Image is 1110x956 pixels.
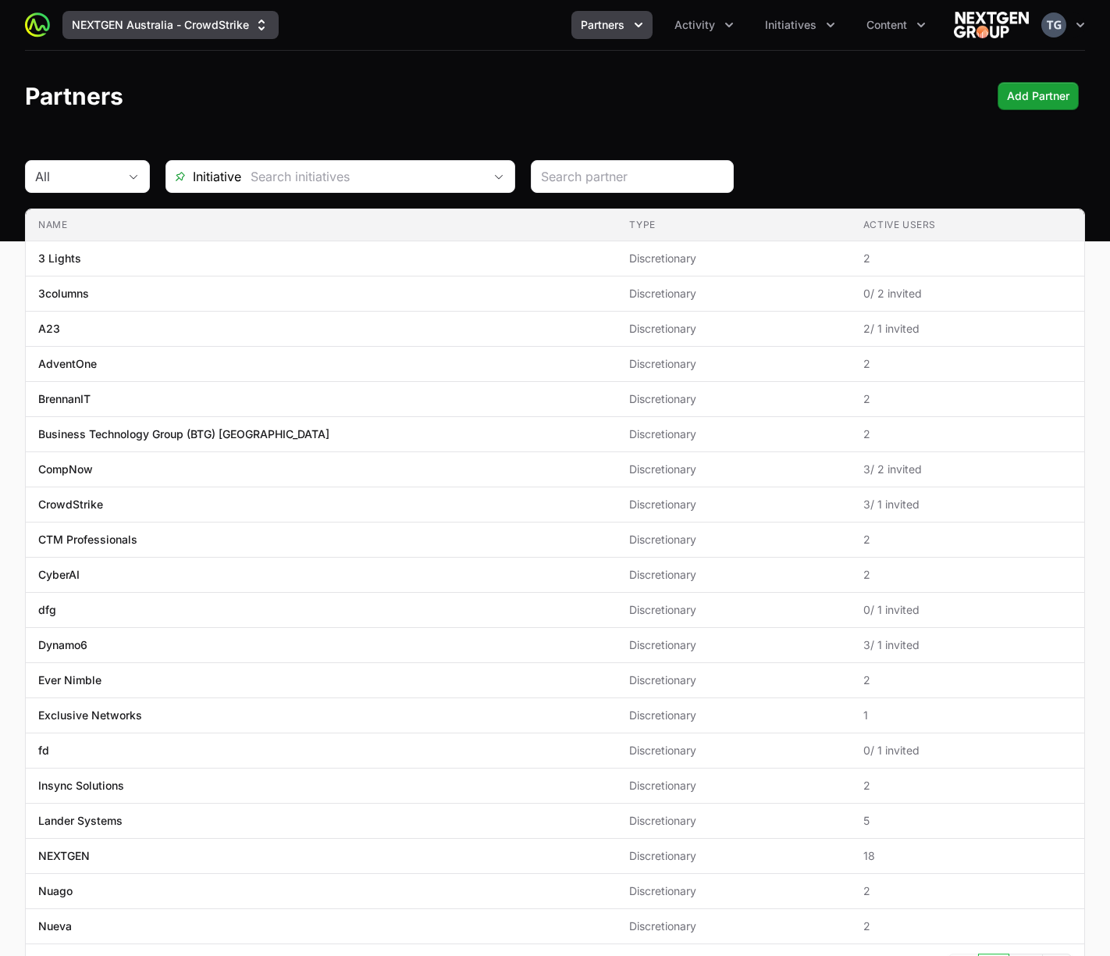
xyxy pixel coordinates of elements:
[629,778,838,794] span: Discretionary
[629,356,838,372] span: Discretionary
[863,356,1072,372] span: 2
[38,462,93,477] p: CompNow
[38,708,142,723] p: Exclusive Networks
[629,462,838,477] span: Discretionary
[863,637,1072,653] span: 3 / 1 invited
[629,532,838,548] span: Discretionary
[954,9,1029,41] img: NEXTGEN Australia
[38,602,56,618] p: dfg
[629,321,838,337] span: Discretionary
[756,11,845,39] div: Initiatives menu
[863,497,1072,512] span: 3 / 1 invited
[857,11,935,39] button: Content
[863,462,1072,477] span: 3 / 2 invited
[863,391,1072,407] span: 2
[857,11,935,39] div: Content menu
[998,82,1079,110] div: Primary actions
[863,532,1072,548] span: 2
[863,602,1072,618] span: 0 / 1 invited
[25,12,50,37] img: ActivitySource
[863,286,1072,301] span: 0 / 2 invited
[863,251,1072,266] span: 2
[38,321,60,337] p: A23
[38,532,137,548] p: CTM Professionals
[35,167,118,186] div: All
[863,778,1072,794] span: 2
[629,743,838,758] span: Discretionary
[38,356,97,372] p: AdventOne
[1007,87,1069,105] span: Add Partner
[571,11,653,39] div: Partners menu
[571,11,653,39] button: Partners
[25,82,123,110] h1: Partners
[38,637,87,653] p: Dynamo6
[665,11,743,39] button: Activity
[38,778,124,794] p: Insync Solutions
[241,161,483,192] input: Search initiatives
[26,161,149,192] button: All
[863,883,1072,899] span: 2
[756,11,845,39] button: Initiatives
[629,708,838,723] span: Discretionary
[863,813,1072,829] span: 5
[26,209,617,241] th: Name
[629,286,838,301] span: Discretionary
[998,82,1079,110] button: Add Partner
[863,672,1072,688] span: 2
[629,426,838,442] span: Discretionary
[866,17,907,33] span: Content
[581,17,624,33] span: Partners
[541,167,724,186] input: Search partner
[629,637,838,653] span: Discretionary
[863,321,1072,337] span: 2 / 1 invited
[629,602,838,618] span: Discretionary
[629,391,838,407] span: Discretionary
[863,848,1072,864] span: 18
[851,209,1084,241] th: Active Users
[38,497,103,512] p: CrowdStrike
[629,497,838,512] span: Discretionary
[629,251,838,266] span: Discretionary
[863,426,1072,442] span: 2
[483,161,514,192] div: Open
[38,919,72,934] p: Nueva
[38,286,89,301] p: 3columns
[629,813,838,829] span: Discretionary
[50,11,935,39] div: Main navigation
[629,919,838,934] span: Discretionary
[166,167,241,186] span: Initiative
[62,11,279,39] button: NEXTGEN Australia - CrowdStrike
[38,813,123,829] p: Lander Systems
[863,919,1072,934] span: 2
[38,848,90,864] p: NEXTGEN
[863,743,1072,758] span: 0 / 1 invited
[629,672,838,688] span: Discretionary
[38,391,91,407] p: BrennanIT
[38,567,80,583] p: CyberAI
[38,426,329,442] p: Business Technology Group (BTG) [GEOGRAPHIC_DATA]
[38,743,49,758] p: fd
[863,567,1072,583] span: 2
[629,567,838,583] span: Discretionary
[1041,12,1066,37] img: Timothy Greig
[629,883,838,899] span: Discretionary
[38,883,73,899] p: Nuago
[674,17,715,33] span: Activity
[62,11,279,39] div: Supplier switch menu
[629,848,838,864] span: Discretionary
[863,708,1072,723] span: 1
[617,209,850,241] th: Type
[38,672,101,688] p: Ever Nimble
[665,11,743,39] div: Activity menu
[38,251,81,266] p: 3 Lights
[765,17,816,33] span: Initiatives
